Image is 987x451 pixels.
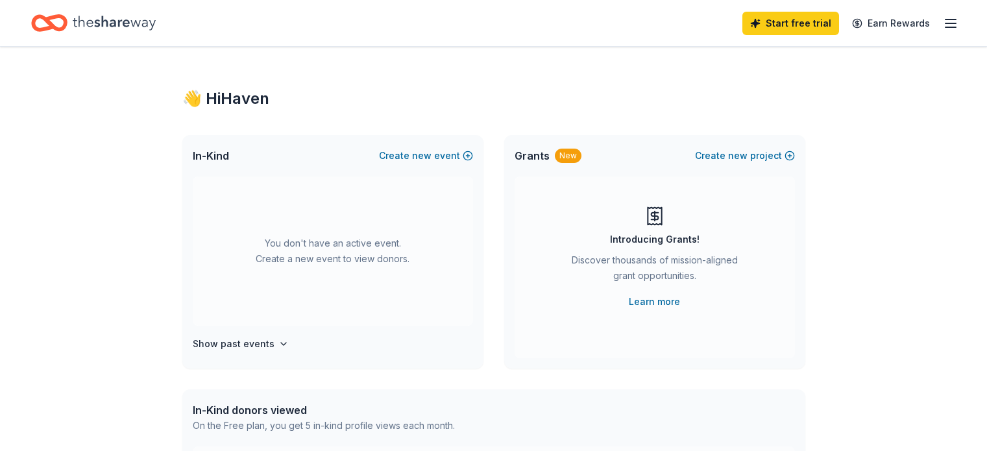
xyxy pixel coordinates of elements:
h4: Show past events [193,336,274,352]
span: new [728,148,748,164]
div: 👋 Hi Haven [182,88,805,109]
span: new [412,148,432,164]
a: Earn Rewards [844,12,938,35]
button: Createnewproject [695,148,795,164]
a: Home [31,8,156,38]
div: Discover thousands of mission-aligned grant opportunities. [567,252,743,289]
div: You don't have an active event. Create a new event to view donors. [193,177,473,326]
span: Grants [515,148,550,164]
div: In-Kind donors viewed [193,402,455,418]
div: Introducing Grants! [610,232,700,247]
div: New [555,149,581,163]
button: Show past events [193,336,289,352]
span: In-Kind [193,148,229,164]
a: Start free trial [742,12,839,35]
div: On the Free plan, you get 5 in-kind profile views each month. [193,418,455,433]
button: Createnewevent [379,148,473,164]
a: Learn more [629,294,680,310]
